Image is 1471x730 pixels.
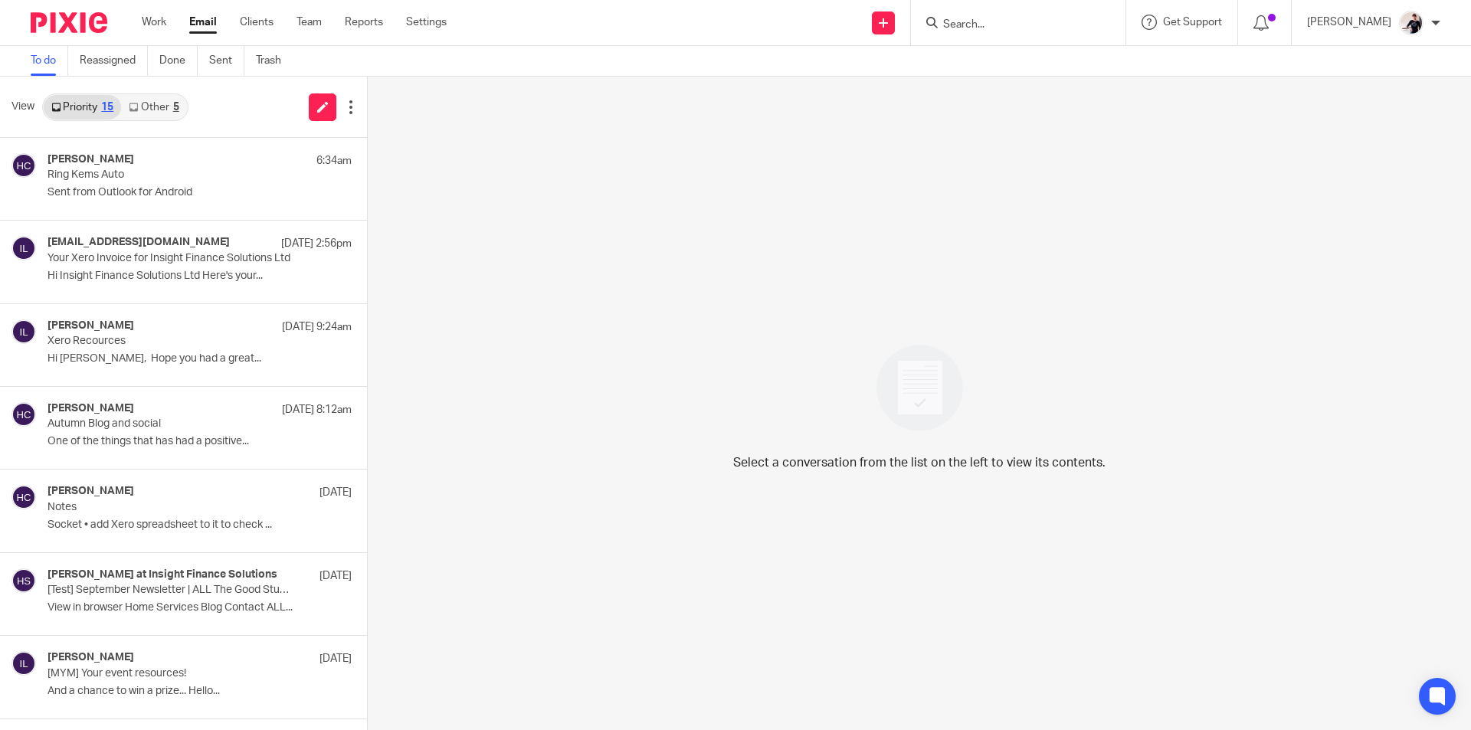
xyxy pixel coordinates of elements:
p: Hi [PERSON_NAME], Hope you had a great... [48,352,352,365]
div: 5 [173,102,179,113]
h4: [PERSON_NAME] [48,485,134,498]
img: svg%3E [11,236,36,260]
a: Team [296,15,322,30]
p: Sent from Outlook for Android [48,186,352,199]
p: One of the things that has had a positive... [48,435,352,448]
p: Xero Recources [48,335,291,348]
h4: [PERSON_NAME] [48,651,134,664]
a: Other5 [121,95,186,119]
a: Clients [240,15,274,30]
a: Work [142,15,166,30]
a: Sent [209,46,244,76]
span: Get Support [1163,17,1222,28]
p: Socket • add Xero spreadsheet to it to check ... [48,519,352,532]
a: Reassigned [80,46,148,76]
img: svg%3E [11,485,36,509]
img: svg%3E [11,319,36,344]
p: [Test] September Newsletter | ALL The Good Stuff! | Insight Finance Solutions [48,584,291,597]
a: Reports [345,15,383,30]
p: Your Xero Invoice for Insight Finance Solutions Ltd [48,252,291,265]
h4: [EMAIL_ADDRESS][DOMAIN_NAME] [48,236,230,249]
img: svg%3E [11,568,36,593]
img: svg%3E [11,153,36,178]
p: Select a conversation from the list on the left to view its contents. [733,453,1106,472]
p: [PERSON_NAME] [1307,15,1391,30]
h4: [PERSON_NAME] [48,402,134,415]
img: AV307615.jpg [1399,11,1423,35]
img: Pixie [31,12,107,33]
p: And a chance to win a prize... Hello... [48,685,352,698]
p: View in browser Home Services Blog Contact ALL... [48,601,352,614]
p: 6:34am [316,153,352,169]
img: svg%3E [11,402,36,427]
p: Notes [48,501,291,514]
p: [DATE] [319,568,352,584]
p: Hi Insight Finance Solutions Ltd Here's your... [48,270,352,283]
p: [DATE] 2:56pm [281,236,352,251]
p: Autumn Blog and social [48,417,291,430]
a: Done [159,46,198,76]
p: [DATE] 8:12am [282,402,352,417]
p: [MYM] Your event resources! [48,667,291,680]
a: Trash [256,46,293,76]
img: svg%3E [11,651,36,676]
p: [DATE] [319,651,352,666]
img: image [867,335,973,441]
a: Settings [406,15,447,30]
input: Search [942,18,1079,32]
p: [DATE] [319,485,352,500]
a: Priority15 [44,95,121,119]
h4: [PERSON_NAME] [48,319,134,332]
p: [DATE] 9:24am [282,319,352,335]
h4: [PERSON_NAME] [48,153,134,166]
a: Email [189,15,217,30]
div: 15 [101,102,113,113]
p: Ring Kems Auto [48,169,291,182]
h4: [PERSON_NAME] at Insight Finance Solutions [48,568,277,581]
span: View [11,99,34,115]
a: To do [31,46,68,76]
